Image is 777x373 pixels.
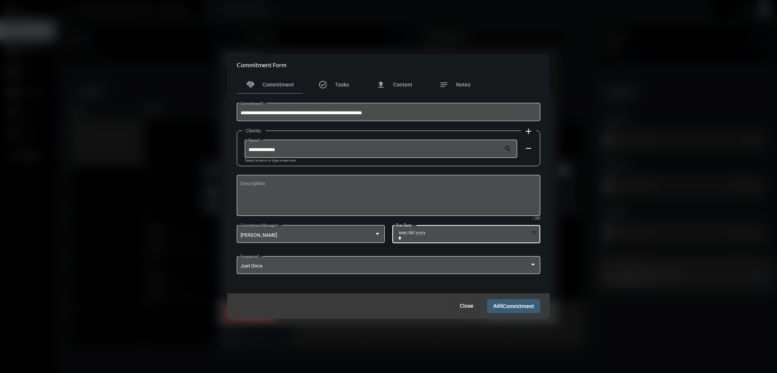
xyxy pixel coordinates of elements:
mat-icon: notes [439,80,448,89]
span: Just Once [241,263,263,269]
mat-icon: search [504,145,513,154]
button: AddCommitment [487,299,540,313]
span: Close [460,303,473,309]
span: Tasks [335,82,349,88]
mat-icon: handshake [246,80,255,89]
mat-icon: add [524,127,533,136]
span: Notes [456,82,470,88]
button: Close [454,299,480,313]
span: Add [493,303,534,309]
span: Content [393,82,412,88]
span: [PERSON_NAME] [241,232,277,238]
mat-icon: remove [524,144,533,153]
mat-icon: task_alt [318,80,327,89]
span: Commitment [263,82,294,88]
mat-hint: / 200 [532,217,540,221]
span: Commitment [503,303,534,309]
mat-icon: file_upload [376,80,385,89]
label: Clients: [242,128,266,134]
mat-hint: Select a name or type a new one [245,159,296,163]
h2: Commitment Form [237,61,286,68]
